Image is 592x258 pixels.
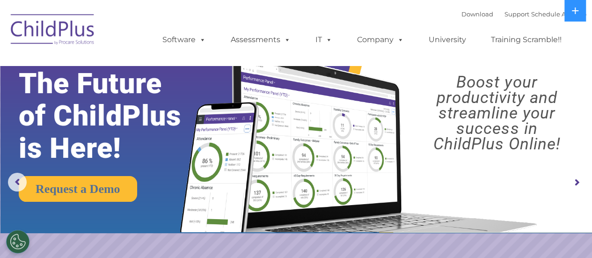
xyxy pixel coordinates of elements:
[531,10,586,18] a: Schedule A Demo
[482,30,571,49] a: Training Scramble!!
[19,67,208,164] rs-layer: The Future of ChildPlus is Here!
[130,62,159,69] span: Last name
[409,74,585,152] rs-layer: Boost your productivity and streamline your success in ChildPlus Online!
[461,10,493,18] a: Download
[6,7,100,54] img: ChildPlus by Procare Solutions
[130,100,170,107] span: Phone number
[504,10,529,18] a: Support
[306,30,342,49] a: IT
[348,30,413,49] a: Company
[419,30,475,49] a: University
[6,230,29,253] button: Cookies Settings
[221,30,300,49] a: Assessments
[153,30,215,49] a: Software
[461,10,586,18] font: |
[19,176,137,202] a: Request a Demo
